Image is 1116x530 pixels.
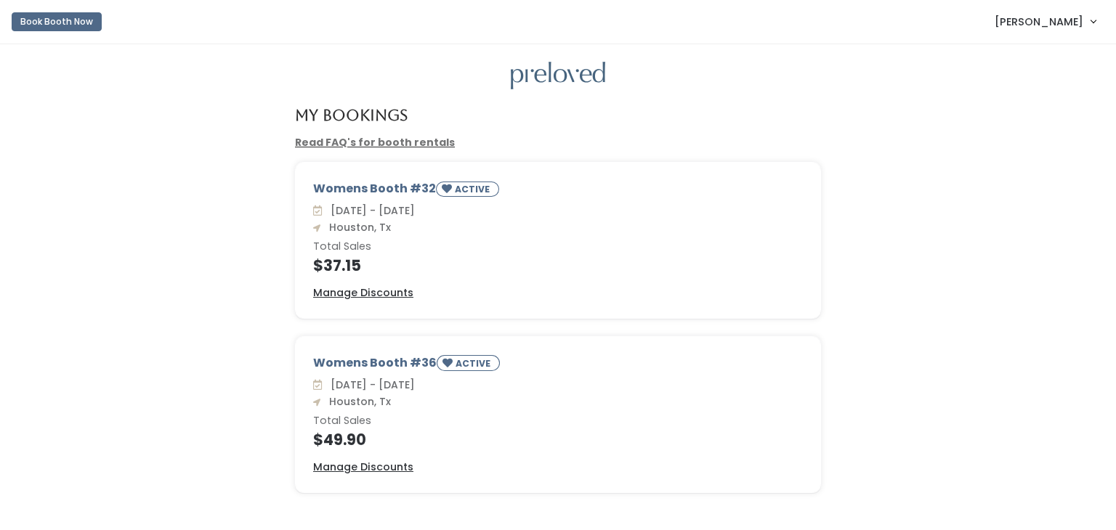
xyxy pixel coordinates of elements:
[323,394,391,409] span: Houston, Tx
[12,6,102,38] a: Book Booth Now
[511,62,605,90] img: preloved logo
[313,460,413,474] u: Manage Discounts
[995,14,1083,30] span: [PERSON_NAME]
[325,203,415,218] span: [DATE] - [DATE]
[455,183,493,195] small: ACTIVE
[295,107,408,123] h4: My Bookings
[313,180,803,203] div: Womens Booth #32
[980,6,1110,37] a: [PERSON_NAME]
[295,135,455,150] a: Read FAQ's for booth rentals
[456,357,493,370] small: ACTIVE
[323,220,391,235] span: Houston, Tx
[313,285,413,300] u: Manage Discounts
[313,354,803,377] div: Womens Booth #36
[325,378,415,392] span: [DATE] - [DATE]
[313,431,803,448] h4: $49.90
[12,12,102,31] button: Book Booth Now
[313,460,413,475] a: Manage Discounts
[313,257,803,274] h4: $37.15
[313,241,803,253] h6: Total Sales
[313,415,803,427] h6: Total Sales
[313,285,413,301] a: Manage Discounts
